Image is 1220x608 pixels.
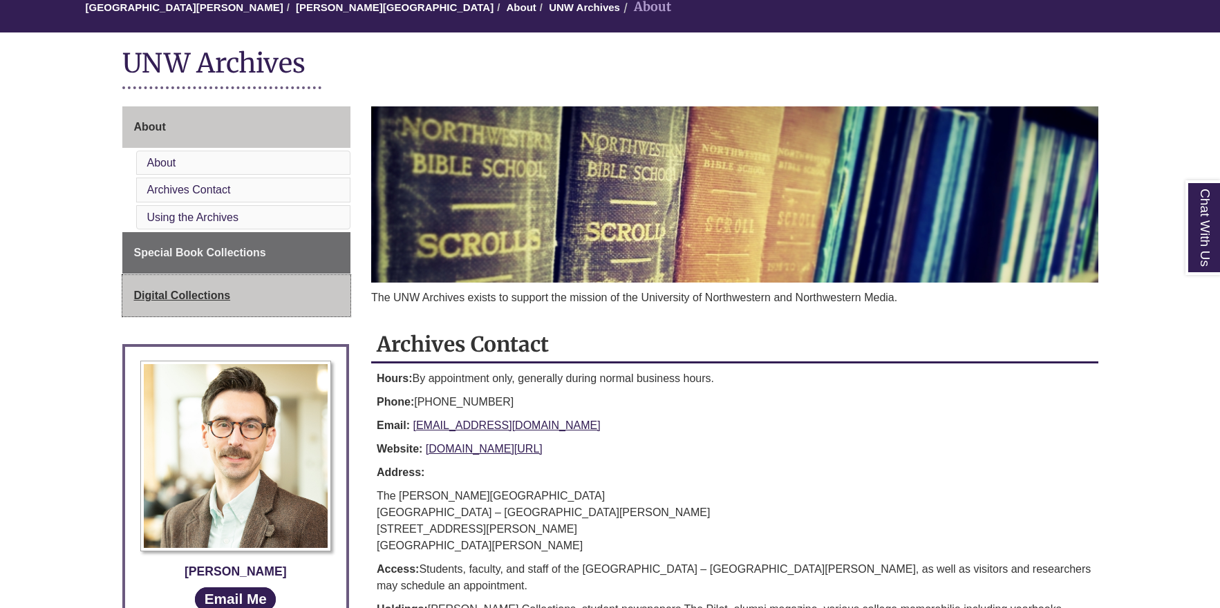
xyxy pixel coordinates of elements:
[426,443,543,455] a: [DOMAIN_NAME][URL]
[135,562,337,581] div: [PERSON_NAME]
[86,1,283,13] a: [GEOGRAPHIC_DATA][PERSON_NAME]
[371,289,1098,306] p: The UNW Archives exists to support the mission of the University of Northwestern and Northwestern...
[377,443,422,455] strong: Website:
[377,396,414,408] strong: Phone:
[549,1,620,13] a: UNW Archives
[122,46,1098,83] h1: UNW Archives
[122,106,351,316] div: Guide Page Menu
[122,106,351,148] a: About
[371,327,1098,363] h2: Archives Contact
[377,372,413,384] strong: Hours:
[377,419,410,431] strong: Email:
[296,1,494,13] a: [PERSON_NAME][GEOGRAPHIC_DATA]
[377,466,424,478] strong: Address:
[134,289,231,301] span: Digital Collections
[134,121,166,133] span: About
[377,370,1093,387] p: By appointment only, generally during normal business hours.
[413,419,600,431] a: [EMAIL_ADDRESS][DOMAIN_NAME]
[377,488,1093,554] p: The [PERSON_NAME][GEOGRAPHIC_DATA] [GEOGRAPHIC_DATA] – [GEOGRAPHIC_DATA][PERSON_NAME] [STREET_ADD...
[147,184,231,196] a: Archives Contact
[377,561,1093,594] p: Students, faculty, and staff of the [GEOGRAPHIC_DATA] – [GEOGRAPHIC_DATA][PERSON_NAME], as well a...
[135,361,337,581] a: Profile Photo [PERSON_NAME]
[122,232,351,274] a: Special Book Collections
[134,247,266,258] span: Special Book Collections
[147,211,239,223] a: Using the Archives
[377,563,419,575] strong: Access:
[377,394,1093,410] p: [PHONE_NUMBER]
[122,275,351,316] a: Digital Collections
[140,361,331,551] img: Profile Photo
[506,1,536,13] a: About
[147,157,176,169] a: About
